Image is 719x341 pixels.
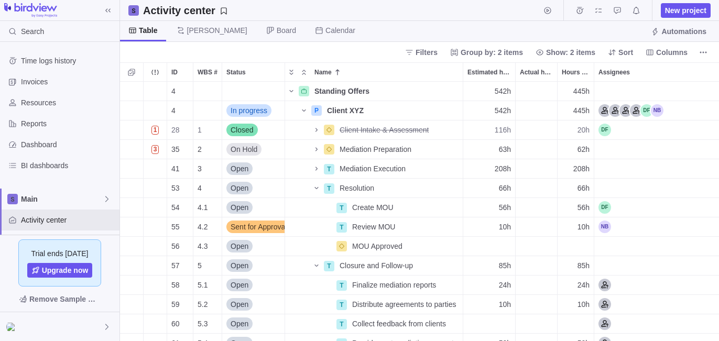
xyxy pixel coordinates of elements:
span: Remove Sample Data [8,291,111,307]
div: Estimated hours [463,314,516,334]
div: Name [285,237,463,256]
div: T [324,183,334,194]
div: 35 [167,140,193,159]
div: Lead Mediator [630,104,642,117]
div: ID [167,120,193,140]
div: WBS # [193,314,222,334]
img: Show [6,323,19,331]
div: Trouble indication [144,314,167,334]
div: Estimated hours [463,159,516,179]
div: Name [285,276,463,295]
div: David Falk [598,201,611,214]
div: Actual hours (timelogs) [516,256,558,276]
span: 116h [495,125,511,135]
div: Trouble indication [144,179,167,198]
div: 542h [463,101,515,120]
div: WBS # [193,179,222,198]
div: 4 [167,101,193,120]
div: Name [285,198,463,217]
img: logo [4,3,57,18]
div: 20h [558,120,594,139]
div: Name [285,101,463,120]
span: Board [277,25,296,36]
div: Status [222,198,285,217]
div: Actual hours (timelogs) [516,314,558,334]
div: Actual hours (timelogs) [516,159,558,179]
span: New project [661,3,711,18]
div: Name [310,63,463,81]
div: 66h [558,179,594,197]
div: 4 [193,179,222,197]
span: Expand [285,65,298,80]
div: Nancy Brommell [598,221,611,233]
span: Activity center [21,215,115,225]
div: Actual hours (timelogs) [516,63,557,81]
div: WBS # [193,159,222,179]
div: Trouble indication [144,140,167,159]
div: Status [222,120,285,140]
div: Name [285,120,463,140]
span: 35 [171,144,180,155]
span: Sort [604,45,637,60]
span: Group by: 2 items [461,47,523,58]
span: Columns [641,45,692,60]
div: WBS # [193,198,222,217]
div: Actual hours (timelogs) [516,179,558,198]
a: Upgrade now [27,263,93,278]
div: T [336,300,347,310]
div: Status [222,101,285,120]
span: Columns [656,47,688,58]
div: Actual hours (timelogs) [516,120,558,140]
span: Upgrade now [42,265,89,276]
span: 20h [578,125,590,135]
div: Hours left [558,101,594,120]
div: Estimated hours [463,256,516,276]
div: WBS # [193,276,222,295]
div: ID [167,140,193,159]
div: ID [167,237,193,256]
div: Name [285,314,463,334]
div: Status [222,276,285,295]
div: Hours left [558,82,594,101]
span: 208h [495,163,511,174]
span: 66h [499,183,511,193]
div: Estimated hours [463,276,516,295]
div: Mediation Execution [335,159,463,178]
span: Client Intake & Assessment [340,125,429,135]
span: ID [171,67,178,78]
div: Actual hours (timelogs) [516,82,558,101]
div: Hours left [558,276,594,295]
span: 208h [573,163,590,174]
span: Open [231,163,248,174]
span: Show: 2 items [531,45,600,60]
div: Trouble indication [144,276,167,295]
div: WBS # [193,82,222,101]
div: Client XYZ [323,101,463,120]
div: 62h [558,140,594,159]
div: Status [222,63,285,81]
span: 56h [578,202,590,213]
span: 3 [198,163,202,174]
span: WBS # [198,67,217,78]
span: Estimated hours [467,67,511,78]
span: Automations [647,24,711,39]
div: 445h [558,82,594,101]
div: T [324,261,334,271]
div: 41 [167,159,193,178]
span: Actual hours (timelogs) [520,67,553,78]
div: Open [222,159,285,178]
div: Estimated hours [463,101,516,120]
div: Estimated hours [463,63,515,81]
div: Hours left [558,295,594,314]
span: Invoices [21,76,115,87]
div: 4.2 [193,217,222,236]
span: Start timer [540,3,555,18]
span: Sent for Approval [231,222,287,232]
div: Resolution [335,179,463,197]
div: WBS # [193,256,222,276]
span: Time logs [572,3,587,18]
div: Hours left [558,217,594,237]
span: Filters [401,45,442,60]
span: 4.2 [198,222,208,232]
div: 3 [193,159,222,178]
